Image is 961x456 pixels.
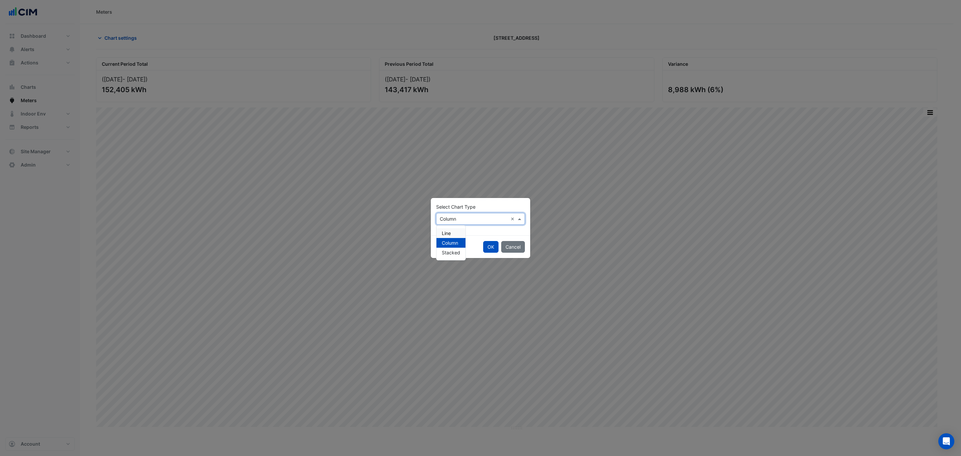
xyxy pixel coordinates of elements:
button: Cancel [501,241,525,253]
label: Select Chart Type [436,203,475,210]
span: Clear [511,215,516,222]
span: Stacked [442,250,460,255]
span: Line [442,230,451,236]
div: Options List [436,226,465,260]
button: OK [483,241,499,253]
span: Column [442,240,458,246]
div: Open Intercom Messenger [938,433,954,449]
